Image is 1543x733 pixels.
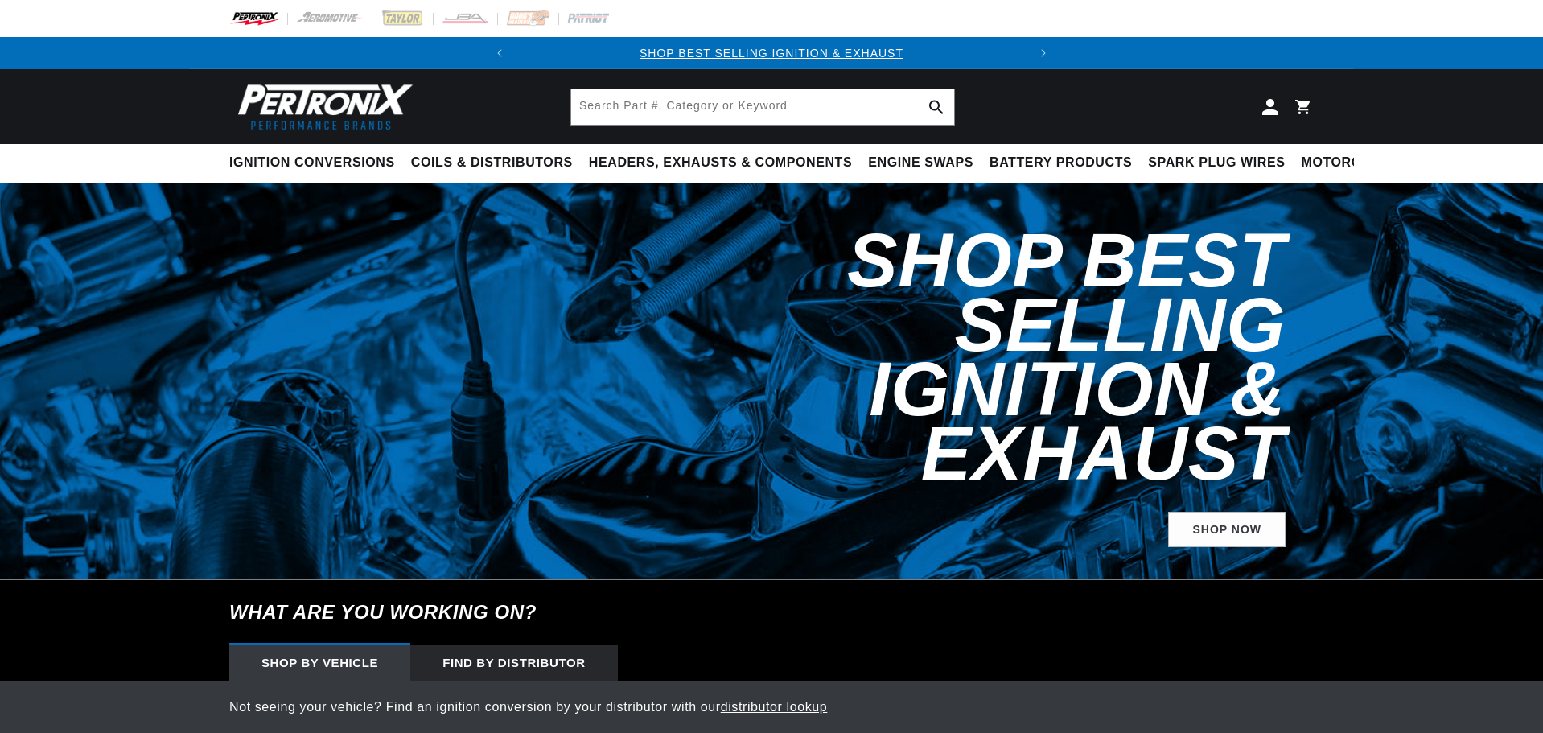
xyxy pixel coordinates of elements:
div: Shop by vehicle [229,645,410,681]
summary: Spark Plug Wires [1140,144,1293,182]
summary: Ignition Conversions [229,144,403,182]
button: Translation missing: en.sections.announcements.previous_announcement [483,37,516,69]
span: Motorcycle [1302,154,1397,171]
span: Spark Plug Wires [1148,154,1285,171]
slideshow-component: Translation missing: en.sections.announcements.announcement_bar [189,37,1354,69]
span: Engine Swaps [868,154,973,171]
span: Ignition Conversions [229,154,395,171]
p: Not seeing your vehicle? Find an ignition conversion by your distributor with our [229,697,1314,718]
div: Find by Distributor [410,645,618,681]
summary: Coils & Distributors [403,144,581,182]
span: Coils & Distributors [411,154,573,171]
summary: Battery Products [981,144,1140,182]
button: Translation missing: en.sections.announcements.next_announcement [1027,37,1060,69]
img: Pertronix [229,79,414,134]
summary: Motorcycle [1294,144,1405,182]
h6: What are you working on? [189,580,1354,644]
span: Headers, Exhausts & Components [589,154,852,171]
div: 1 of 2 [516,44,1027,62]
input: Search Part #, Category or Keyword [571,89,954,125]
span: Battery Products [990,154,1132,171]
a: SHOP NOW [1168,512,1286,548]
summary: Headers, Exhausts & Components [581,144,860,182]
button: Search Part #, Category or Keyword [919,89,954,125]
a: distributor lookup [721,700,828,714]
summary: Engine Swaps [860,144,981,182]
h2: Shop Best Selling Ignition & Exhaust [598,229,1286,486]
div: Announcement [516,44,1027,62]
a: SHOP BEST SELLING IGNITION & EXHAUST [640,47,903,60]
